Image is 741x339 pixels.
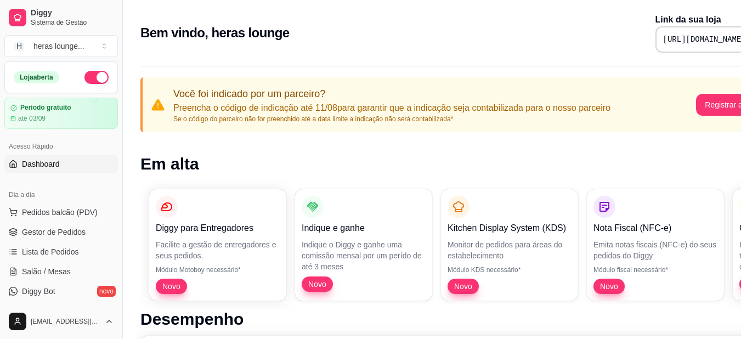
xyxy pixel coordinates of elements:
[295,189,432,301] button: Indique e ganheIndique o Diggy e ganhe uma comissão mensal por um perído de até 3 mesesNovo
[4,98,118,129] a: Período gratuitoaté 03/09
[593,239,717,261] p: Emita notas fiscais (NFC-e) do seus pedidos do Diggy
[22,159,60,169] span: Dashboard
[31,18,114,27] span: Sistema de Gestão
[33,41,84,52] div: heras lounge ...
[173,101,610,115] p: Preencha o código de indicação até 11/08 para garantir que a indicação seja contabilizada para o ...
[14,71,59,83] div: Loja aberta
[156,265,280,274] p: Módulo Motoboy necessário*
[4,204,118,221] button: Pedidos balcão (PDV)
[450,281,477,292] span: Novo
[149,189,286,301] button: Diggy para EntregadoresFacilite a gestão de entregadores e seus pedidos.Módulo Motoboy necessário...
[140,24,290,42] h2: Bem vindo, heras lounge
[4,4,118,31] a: DiggySistema de Gestão
[4,282,118,300] a: Diggy Botnovo
[4,155,118,173] a: Dashboard
[22,207,98,218] span: Pedidos balcão (PDV)
[22,286,55,297] span: Diggy Bot
[448,265,572,274] p: Módulo KDS necessário*
[22,266,71,277] span: Salão / Mesas
[20,104,71,112] article: Período gratuito
[173,86,610,101] p: Você foi indicado por um parceiro?
[31,8,114,18] span: Diggy
[441,189,578,301] button: Kitchen Display System (KDS)Monitor de pedidos para áreas do estabelecimentoMódulo KDS necessário...
[22,246,79,257] span: Lista de Pedidos
[304,279,331,290] span: Novo
[4,308,118,335] button: [EMAIL_ADDRESS][DOMAIN_NAME]
[18,114,46,123] article: até 03/09
[4,35,118,57] button: Select a team
[302,222,426,235] p: Indique e ganhe
[4,186,118,204] div: Dia a dia
[4,243,118,261] a: Lista de Pedidos
[4,138,118,155] div: Acesso Rápido
[593,222,717,235] p: Nota Fiscal (NFC-e)
[448,222,572,235] p: Kitchen Display System (KDS)
[4,302,118,320] a: KDS
[14,41,25,52] span: H
[156,239,280,261] p: Facilite a gestão de entregadores e seus pedidos.
[448,239,572,261] p: Monitor de pedidos para áreas do estabelecimento
[596,281,623,292] span: Novo
[31,317,100,326] span: [EMAIL_ADDRESS][DOMAIN_NAME]
[302,239,426,272] p: Indique o Diggy e ganhe uma comissão mensal por um perído de até 3 meses
[22,227,86,238] span: Gestor de Pedidos
[173,115,610,123] p: Se o código do parceiro não for preenchido até a data limite a indicação não será contabilizada*
[156,222,280,235] p: Diggy para Entregadores
[587,189,724,301] button: Nota Fiscal (NFC-e)Emita notas fiscais (NFC-e) do seus pedidos do DiggyMódulo fiscal necessário*Novo
[158,281,185,292] span: Novo
[4,223,118,241] a: Gestor de Pedidos
[84,71,109,84] button: Alterar Status
[593,265,717,274] p: Módulo fiscal necessário*
[4,263,118,280] a: Salão / Mesas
